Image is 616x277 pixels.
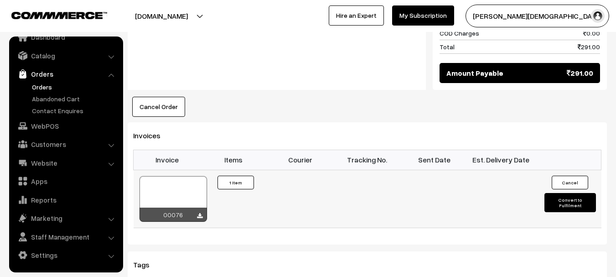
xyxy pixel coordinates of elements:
span: 0.00 [583,28,600,38]
a: Abandoned Cart [30,94,120,104]
a: My Subscription [392,5,454,26]
span: COD Charges [440,28,479,38]
a: Hire an Expert [329,5,384,26]
button: Convert to Fulfilment [544,193,596,212]
a: Marketing [11,210,120,226]
a: Orders [11,66,120,82]
span: Total [440,42,455,52]
div: 00076 [140,208,207,222]
button: Cancel Order [132,97,185,117]
span: 291.00 [567,68,593,78]
a: Dashboard [11,29,120,45]
th: Est. Delivery Date [467,150,534,170]
span: Amount Payable [446,68,503,78]
th: Tracking No. [334,150,401,170]
a: COMMMERCE [11,9,91,20]
a: WebPOS [11,118,120,134]
th: Sent Date [401,150,468,170]
a: Customers [11,136,120,152]
a: Website [11,155,120,171]
img: user [591,9,605,23]
th: Invoice [134,150,201,170]
span: 291.00 [578,42,600,52]
a: Catalog [11,47,120,64]
button: [DOMAIN_NAME] [103,5,220,27]
a: Settings [11,247,120,263]
span: Invoices [133,131,171,140]
th: Items [200,150,267,170]
a: Staff Management [11,229,120,245]
button: Cancel [552,176,588,189]
a: Reports [11,192,120,208]
th: Courier [267,150,334,170]
a: Apps [11,173,120,189]
button: [PERSON_NAME][DEMOGRAPHIC_DATA] [466,5,609,27]
img: COMMMERCE [11,12,107,19]
a: Orders [30,82,120,92]
span: Tags [133,260,160,269]
a: Contact Enquires [30,106,120,115]
button: 1 Item [217,176,254,189]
